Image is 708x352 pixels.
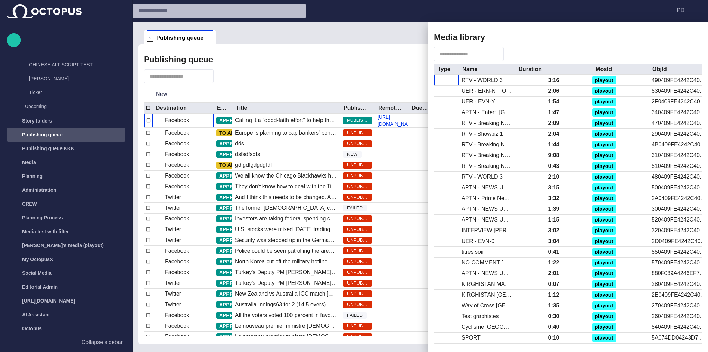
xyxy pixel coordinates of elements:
span: playout [595,174,613,179]
div: APTN - Entert. EUROPE [462,109,512,116]
div: 2:10 [548,173,559,181]
div: RTV - Showbiz 1 [462,130,503,138]
div: Type [438,66,450,73]
div: 1:22 [548,259,559,267]
div: 2A0409FE4242C404L1I [652,195,707,202]
div: RTV - Breaking News 8 [462,152,512,159]
div: 2D0409FE4242C404L1I [652,237,707,245]
span: playout [595,260,613,265]
div: 2:01 [548,270,559,277]
div: 490409FE4242C404L1I [652,76,707,84]
div: 1:15 [548,216,559,224]
div: 1:44 [548,141,559,148]
div: 3:02 [548,227,559,234]
div: RTV - WORLD 3 [462,173,503,181]
div: UER - EVN-Y [462,98,495,106]
div: Duration [519,66,542,73]
div: 340409FE4242C404L1I [652,109,707,116]
div: 0:07 [548,280,559,288]
div: 1:35 [548,302,559,309]
div: 530409FE4242C404L1I [652,87,707,95]
span: playout [595,164,613,169]
span: playout [595,217,613,222]
div: Test graphistes [462,313,499,320]
div: APTN - NEWS UPDATE [462,216,512,224]
div: 1:54 [548,98,559,106]
div: RTV - Breaking News 7 [462,141,512,148]
div: NO COMMENT LIBAN [462,259,512,267]
span: playout [595,99,613,104]
div: 9:08 [548,152,559,159]
div: 290409FE4242C404L1I [652,130,707,138]
div: 500409FE4242C404L1I [652,184,707,191]
span: playout [595,132,613,136]
div: 1:12 [548,291,559,299]
div: 2:06 [548,87,559,95]
span: playout [595,325,613,330]
div: 2:04 [548,130,559,138]
div: RTV - Breaking News 12 [462,119,512,127]
div: 480409FE4242C404L1I [652,173,707,181]
div: 2:09 [548,119,559,127]
span: playout [595,207,613,211]
div: Way of Cross Jerusalem [462,302,512,309]
div: SPORT [462,334,481,342]
span: playout [595,228,613,233]
div: 0:43 [548,162,559,170]
div: RTV - Breaking News 13 [462,162,512,170]
div: Resize sidebar [426,187,437,207]
div: 300409FE4242C404L1I [652,205,707,213]
div: 280409FE4242C404L1I [652,280,707,288]
div: 270409FE4242C404L1I [652,302,707,309]
div: KIRGHISTAN MATIN [462,280,512,288]
div: ObjId [652,66,667,73]
div: 550409FE4242C404L1I [652,248,707,256]
span: playout [595,185,613,190]
div: 1:39 [548,205,559,213]
span: playout [595,292,613,297]
span: playout [595,110,613,115]
div: 880F089A4246EF7AL1I [652,270,707,277]
div: 510409FE4242C404L1I [652,162,707,170]
div: 0:10 [548,334,559,342]
div: RTV - WORLD 3 [462,76,503,84]
div: KIRGHISTAN RUSSIA POUTINE [462,291,512,299]
span: playout [595,239,613,244]
span: playout [595,303,613,308]
div: 3:04 [548,237,559,245]
span: playout [595,153,613,158]
span: playout [595,78,613,83]
div: 2E0409FE4242C404L1I [652,291,707,299]
div: INTERVIEW NAIM KASSEM [462,227,512,234]
div: 0:41 [548,248,559,256]
div: UER - EVN-0 [462,237,494,245]
div: 470409FE4242C404L1I [652,119,707,127]
span: playout [595,121,613,126]
div: MosId [596,66,612,73]
span: playout [595,314,613,319]
span: playout [595,250,613,254]
div: APTN - NEWS UPDATE [462,270,512,277]
div: Cyclisme Italie [462,323,512,331]
span: playout [595,89,613,93]
div: APTN - NEWS UPDATE [462,205,512,213]
div: UER - ERN-N + O + E [462,87,512,95]
div: 3:32 [548,195,559,202]
div: APTN - NEWS UPDATE [462,184,512,191]
div: 2F0409FE4242C404L1I [652,98,707,106]
span: playout [595,282,613,287]
div: 5A074DD04243D755L5I [652,334,707,342]
div: titres soir [462,248,484,256]
div: 0:30 [548,313,559,320]
span: playout [595,271,613,276]
div: 0:40 [548,323,559,331]
div: 3:15 [548,184,559,191]
div: 1:47 [548,109,559,116]
div: 3:16 [548,76,559,84]
h2: Media library [434,33,485,42]
div: APTN - Prime News ME/EUROPE [462,195,512,202]
div: 570409FE4242C404L1I [652,259,707,267]
div: 260409FE4242C404L1I [652,313,707,320]
div: 4B0409FE4242C404L1I [652,141,707,148]
div: 320409FE4242C404L1I [652,227,707,234]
